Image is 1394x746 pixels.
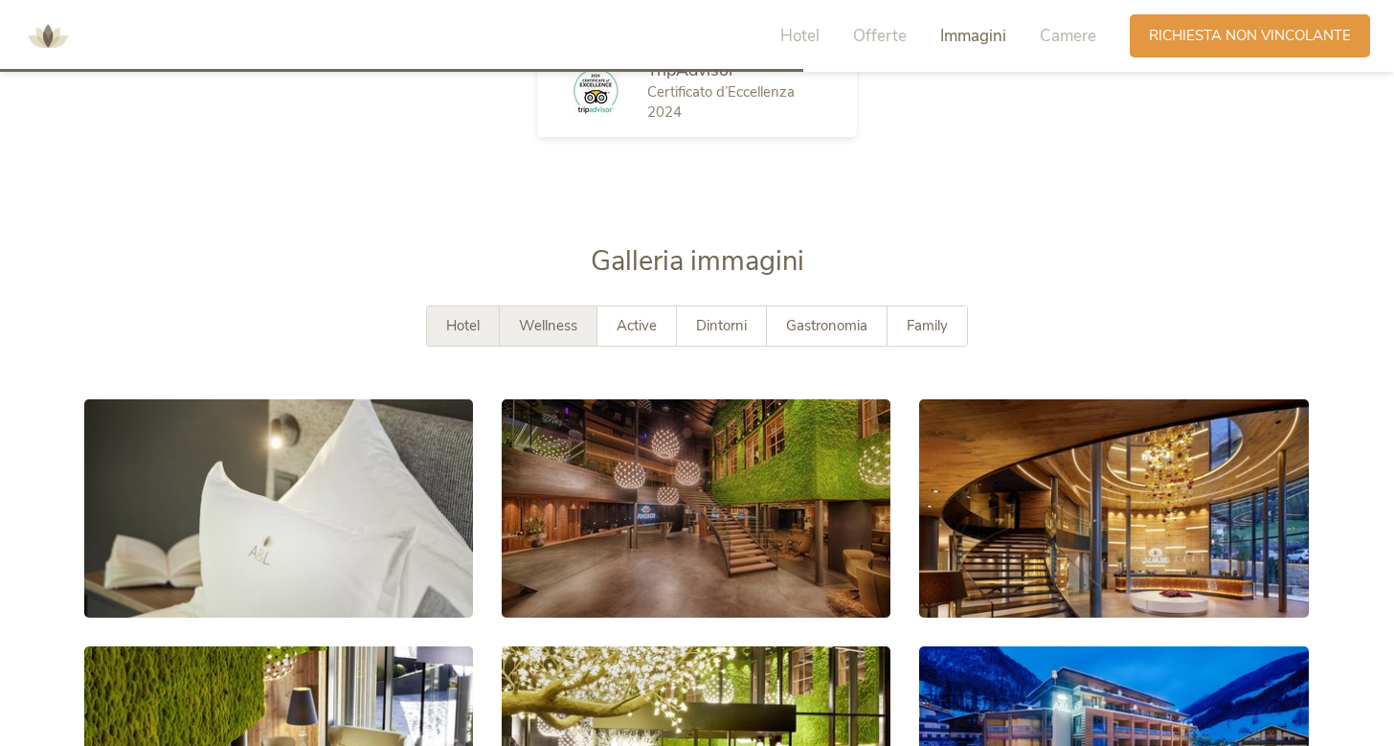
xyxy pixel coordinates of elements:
span: Family [907,316,948,335]
img: TripAdvisor [566,64,623,117]
span: Richiesta non vincolante [1149,26,1351,46]
span: Galleria immagini [591,242,804,280]
span: Hotel [780,25,820,47]
span: Gastronomia [786,316,867,335]
span: Wellness [519,316,577,335]
span: Certificato d’Eccellenza 2024 [647,82,795,122]
span: Hotel [446,316,480,335]
img: AMONTI & LUNARIS Wellnessresort [19,8,77,65]
span: Offerte [853,25,907,47]
span: Immagini [940,25,1006,47]
span: TripAdvisor [647,58,734,81]
span: Camere [1040,25,1096,47]
a: AMONTI & LUNARIS Wellnessresort [19,29,77,42]
span: Dintorni [696,316,747,335]
span: Active [617,316,657,335]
